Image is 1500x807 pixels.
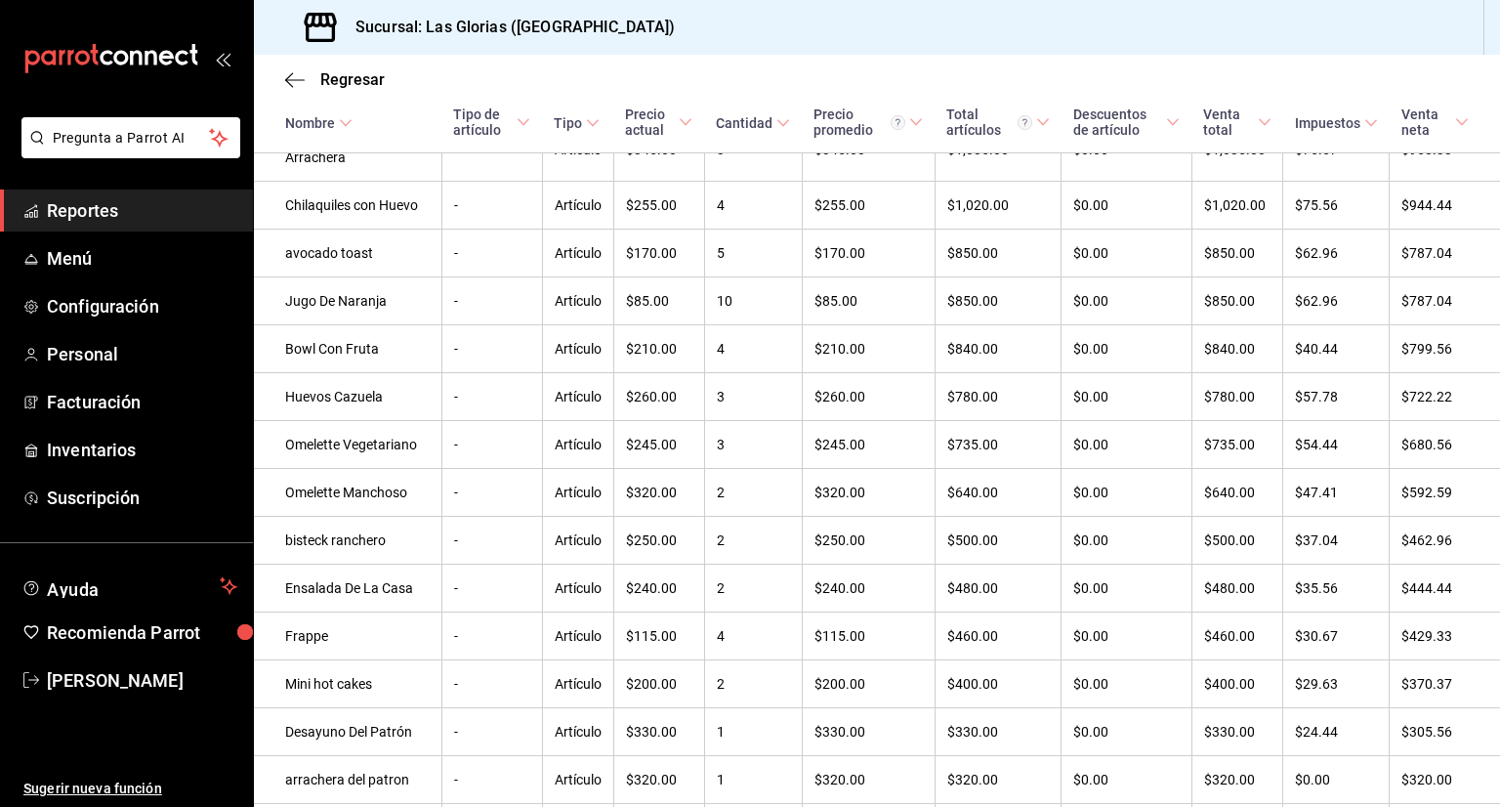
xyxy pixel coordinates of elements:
[254,565,441,613] td: Ensalada De La Casa
[1390,660,1500,708] td: $370.37
[215,51,230,66] button: open_drawer_menu
[802,660,935,708] td: $200.00
[441,565,542,613] td: -
[1062,756,1191,804] td: $0.00
[441,230,542,277] td: -
[254,325,441,373] td: Bowl Con Fruta
[935,421,1061,469] td: $735.00
[613,182,704,230] td: $255.00
[613,756,704,804] td: $320.00
[1062,421,1191,469] td: $0.00
[1062,469,1191,517] td: $0.00
[542,421,613,469] td: Artículo
[1295,115,1360,131] div: Impuestos
[1390,469,1500,517] td: $592.59
[802,469,935,517] td: $320.00
[1283,708,1390,756] td: $24.44
[254,182,441,230] td: Chilaquiles con Huevo
[441,373,542,421] td: -
[1390,421,1500,469] td: $680.56
[935,756,1061,804] td: $320.00
[47,574,212,598] span: Ayuda
[1390,373,1500,421] td: $722.22
[1191,565,1283,613] td: $480.00
[542,373,613,421] td: Artículo
[1191,660,1283,708] td: $400.00
[613,421,704,469] td: $245.00
[1401,106,1451,138] div: Venta neta
[1390,565,1500,613] td: $444.44
[802,517,935,565] td: $250.00
[1283,660,1390,708] td: $29.63
[453,106,530,138] span: Tipo de artículo
[254,373,441,421] td: Huevos Cazuela
[1062,182,1191,230] td: $0.00
[1283,277,1390,325] td: $62.96
[935,469,1061,517] td: $640.00
[1062,565,1191,613] td: $0.00
[1191,421,1283,469] td: $735.00
[254,421,441,469] td: Omelette Vegetariano
[285,115,353,131] span: Nombre
[613,230,704,277] td: $170.00
[813,106,923,138] span: Precio promedio
[441,613,542,660] td: -
[613,373,704,421] td: $260.00
[935,660,1061,708] td: $400.00
[802,708,935,756] td: $330.00
[813,106,905,138] div: Precio promedio
[1191,708,1283,756] td: $330.00
[625,106,675,138] div: Precio actual
[1018,115,1032,130] svg: El total artículos considera cambios de precios en los artículos así como costos adicionales por ...
[554,115,600,131] span: Tipo
[254,469,441,517] td: Omelette Manchoso
[340,16,675,39] h3: Sucursal: Las Glorias ([GEOGRAPHIC_DATA])
[1390,756,1500,804] td: $320.00
[1390,182,1500,230] td: $944.44
[542,277,613,325] td: Artículo
[802,325,935,373] td: $210.00
[802,565,935,613] td: $240.00
[23,779,237,799] span: Sugerir nueva función
[1191,517,1283,565] td: $500.00
[441,660,542,708] td: -
[542,469,613,517] td: Artículo
[946,106,1049,138] span: Total artículos
[542,230,613,277] td: Artículo
[1191,230,1283,277] td: $850.00
[1401,106,1469,138] span: Venta neta
[1283,421,1390,469] td: $54.44
[704,277,802,325] td: 10
[1191,277,1283,325] td: $850.00
[441,469,542,517] td: -
[320,70,385,89] span: Regresar
[704,660,802,708] td: 2
[441,756,542,804] td: -
[613,277,704,325] td: $85.00
[453,106,513,138] div: Tipo de artículo
[47,389,237,415] span: Facturación
[704,565,802,613] td: 2
[613,708,704,756] td: $330.00
[254,756,441,804] td: arrachera del patron
[47,197,237,224] span: Reportes
[704,613,802,660] td: 4
[1283,469,1390,517] td: $47.41
[1390,277,1500,325] td: $787.04
[542,708,613,756] td: Artículo
[542,517,613,565] td: Artículo
[935,373,1061,421] td: $780.00
[802,230,935,277] td: $170.00
[1073,106,1180,138] span: Descuentos de artículo
[1191,613,1283,660] td: $460.00
[704,230,802,277] td: 5
[935,613,1061,660] td: $460.00
[1283,756,1390,804] td: $0.00
[1062,613,1191,660] td: $0.00
[441,182,542,230] td: -
[935,325,1061,373] td: $840.00
[802,373,935,421] td: $260.00
[1390,517,1500,565] td: $462.96
[935,517,1061,565] td: $500.00
[802,277,935,325] td: $85.00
